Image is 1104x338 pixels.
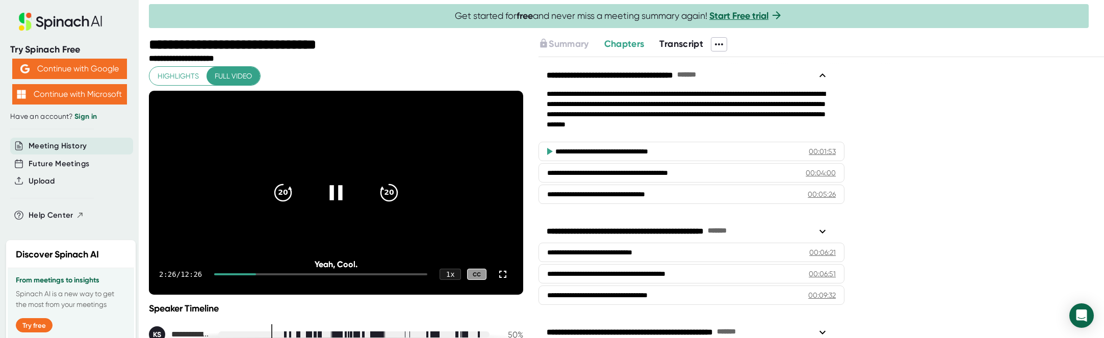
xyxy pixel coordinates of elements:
[215,70,252,83] span: Full video
[29,175,55,187] button: Upload
[29,210,73,221] span: Help Center
[16,248,99,262] h2: Discover Spinach AI
[16,318,53,332] button: Try free
[538,37,588,51] button: Summary
[74,112,97,121] a: Sign in
[12,59,127,79] button: Continue with Google
[29,158,89,170] button: Future Meetings
[808,290,836,300] div: 00:09:32
[12,84,127,105] button: Continue with Microsoft
[159,270,202,278] div: 2:26 / 12:26
[207,67,260,86] button: Full video
[659,37,703,51] button: Transcript
[16,276,126,284] h3: From meetings to insights
[604,37,645,51] button: Chapters
[186,259,485,269] div: Yeah, Cool.
[808,189,836,199] div: 00:05:26
[517,10,533,21] b: free
[29,210,84,221] button: Help Center
[440,269,461,280] div: 1 x
[455,10,783,22] span: Get started for and never miss a meeting summary again!
[10,44,129,56] div: Try Spinach Free
[809,247,836,257] div: 00:06:21
[467,269,486,280] div: CC
[29,140,87,152] button: Meeting History
[149,303,523,314] div: Speaker Timeline
[10,112,129,121] div: Have an account?
[149,67,207,86] button: Highlights
[20,64,30,73] img: Aehbyd4JwY73AAAAAElFTkSuQmCC
[659,38,703,49] span: Transcript
[1069,303,1094,328] div: Open Intercom Messenger
[538,37,604,51] div: Upgrade to access
[16,289,126,310] p: Spinach AI is a new way to get the most from your meetings
[158,70,199,83] span: Highlights
[549,38,588,49] span: Summary
[809,146,836,157] div: 00:01:53
[709,10,768,21] a: Start Free trial
[806,168,836,178] div: 00:04:00
[604,38,645,49] span: Chapters
[809,269,836,279] div: 00:06:51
